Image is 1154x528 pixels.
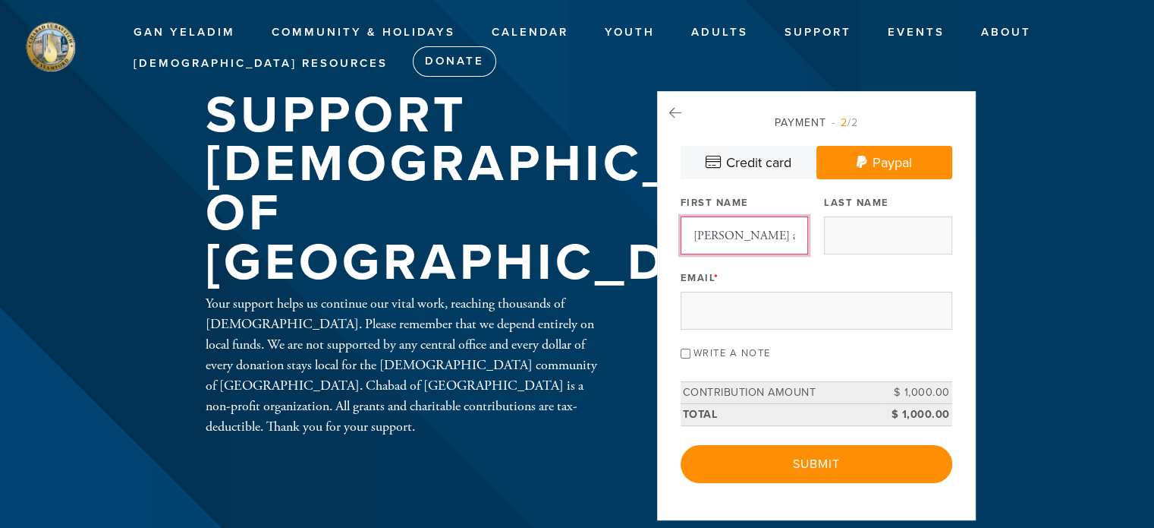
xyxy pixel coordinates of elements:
input: Submit [681,445,952,483]
a: About [970,18,1042,47]
a: Donate [413,46,496,77]
a: Community & Holidays [260,18,467,47]
h1: Support [DEMOGRAPHIC_DATA] of [GEOGRAPHIC_DATA] [206,91,840,287]
td: $ 1,000.00 [884,382,952,404]
a: Adults [680,18,759,47]
label: Last Name [824,196,889,210]
a: Gan Yeladim [122,18,247,47]
td: $ 1,000.00 [884,403,952,425]
span: /2 [832,116,858,129]
label: Write a note [693,347,771,359]
div: Your support helps us continue our vital work, reaching thousands of [DEMOGRAPHIC_DATA]. Please r... [206,293,608,437]
a: Credit card [681,146,816,179]
label: Email [681,271,719,285]
a: Calendar [480,18,580,47]
img: stamford%20logo.png [23,19,77,74]
a: [DEMOGRAPHIC_DATA] Resources [122,49,399,78]
a: Youth [593,18,666,47]
td: Contribution Amount [681,382,884,404]
span: This field is required. [714,272,719,284]
div: Payment [681,115,952,131]
a: Support [773,18,863,47]
label: First Name [681,196,749,210]
td: Total [681,403,884,425]
span: 2 [841,116,847,129]
a: Paypal [816,146,952,179]
a: Events [876,18,956,47]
